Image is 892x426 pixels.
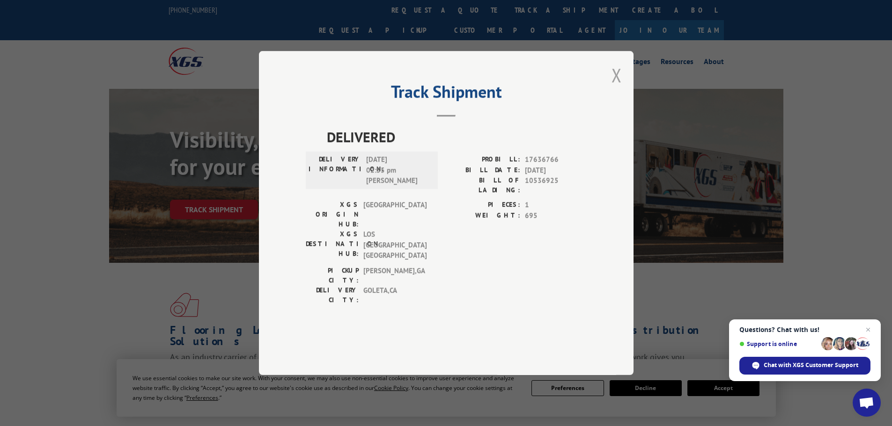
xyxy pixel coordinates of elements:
[363,266,427,285] span: [PERSON_NAME] , GA
[863,324,874,335] span: Close chat
[366,154,429,186] span: [DATE] 02:55 pm [PERSON_NAME]
[446,165,520,176] label: BILL DATE:
[525,175,587,195] span: 10536925
[306,85,587,103] h2: Track Shipment
[306,229,359,261] label: XGS DESTINATION HUB:
[306,285,359,305] label: DELIVERY CITY:
[363,285,427,305] span: GOLETA , CA
[309,154,361,186] label: DELIVERY INFORMATION:
[853,389,881,417] div: Open chat
[525,154,587,165] span: 17636766
[363,200,427,229] span: [GEOGRAPHIC_DATA]
[363,229,427,261] span: LOS [GEOGRAPHIC_DATA] [GEOGRAPHIC_DATA]
[739,357,870,375] div: Chat with XGS Customer Support
[446,200,520,210] label: PIECES:
[764,361,858,369] span: Chat with XGS Customer Support
[739,326,870,333] span: Questions? Chat with us!
[525,210,587,221] span: 695
[525,200,587,210] span: 1
[525,165,587,176] span: [DATE]
[739,340,818,347] span: Support is online
[327,126,587,147] span: DELIVERED
[446,210,520,221] label: WEIGHT:
[446,154,520,165] label: PROBILL:
[446,175,520,195] label: BILL OF LADING:
[306,266,359,285] label: PICKUP CITY:
[612,63,622,87] button: Close modal
[306,200,359,229] label: XGS ORIGIN HUB:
